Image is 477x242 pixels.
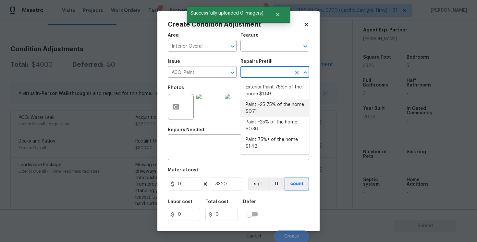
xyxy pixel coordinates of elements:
[228,68,237,77] button: Open
[168,200,192,204] h5: Labor cost
[240,134,309,152] li: Paint 75%+ of the home $1.42
[240,33,259,38] h5: Feature
[168,86,184,90] h5: Photos
[228,42,237,51] button: Open
[168,33,179,38] h5: Area
[248,178,268,190] button: sqft
[267,8,288,21] button: Close
[284,234,299,239] span: Create
[292,68,301,77] button: Clear
[301,42,310,51] button: Open
[240,82,309,99] li: Exterior Paint 75%+ of the home $1.89
[168,128,204,132] h5: Repairs Needed
[240,59,273,64] h5: Repairs Prefill
[240,99,309,117] li: Paint ~25-75% of the home $0.71
[187,6,267,20] span: Successfully uploaded 0 image(s)
[205,200,228,204] h5: Total cost
[168,168,198,172] h5: Material cost
[243,200,256,204] h5: Defer
[246,234,261,239] span: Cancel
[285,178,309,190] button: count
[268,178,285,190] button: ft
[301,68,310,77] button: Close
[240,117,309,134] li: Paint ~25% of the home $0.36
[168,59,180,64] h5: Issue
[168,21,303,28] h2: Create Condition Adjustment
